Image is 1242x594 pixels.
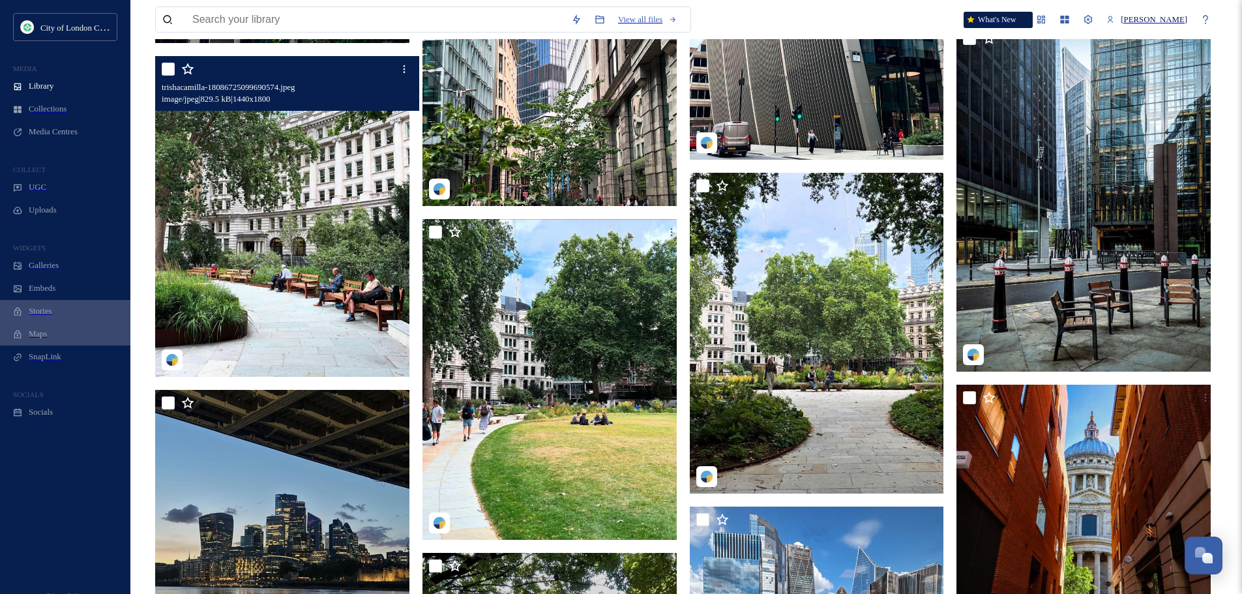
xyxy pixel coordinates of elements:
[29,82,53,91] span: Library
[13,391,44,398] span: SOCIALS
[29,408,53,417] span: Socials
[967,348,980,361] img: snapsea-logo.png
[612,8,684,31] a: View all files
[186,7,565,32] input: Search your library
[162,95,271,104] span: image/jpeg | 829.5 kB | 1440 x 1800
[690,173,947,494] img: trishacamilla-18104516620540260.jpeg
[29,329,47,339] span: Maps
[13,244,46,252] span: WIDGETS
[29,205,57,215] span: Uploads
[1185,537,1222,574] button: Open Chat
[13,65,37,72] span: MEDIA
[700,136,713,149] img: snapsea-logo.png
[1121,15,1187,24] span: [PERSON_NAME]
[13,166,46,173] span: COLLECT
[21,21,34,34] img: 354633849_641918134643224_7365946917959491822_n.jpg
[29,261,59,271] span: Galleries
[40,22,134,33] span: City of London Corporation
[155,56,412,378] img: trishacamilla-18086725099690574.jpeg
[29,284,55,293] span: Embeds
[29,127,78,137] span: Media Centres
[956,25,1216,371] img: aharnasz-18057099368362840.jpeg
[433,516,446,529] img: snapsea-logo.png
[166,353,179,366] img: snapsea-logo.png
[700,470,713,483] img: snapsea-logo.png
[162,83,295,92] span: trishacamilla-18086725099690574.jpeg
[1100,8,1194,31] a: [PERSON_NAME]
[29,104,67,114] span: Collections
[422,219,679,541] img: trishacamilla-18075296659986926.jpeg
[964,12,1022,28] a: What's New
[29,183,46,192] span: UGC
[964,12,1032,28] div: What's New
[29,306,52,316] span: Stories
[29,352,61,362] span: SnapLink
[433,183,446,196] img: snapsea-logo.png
